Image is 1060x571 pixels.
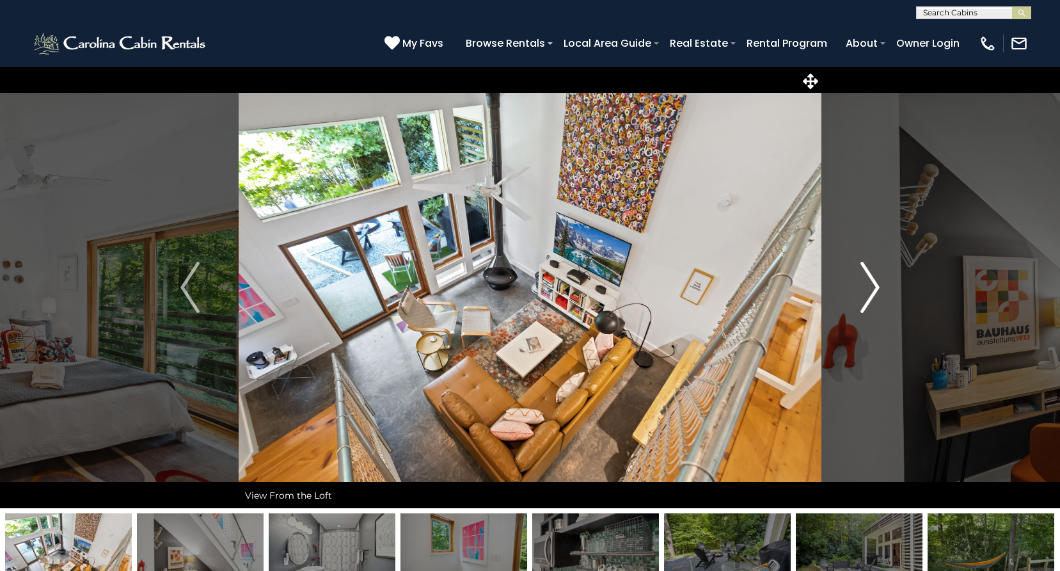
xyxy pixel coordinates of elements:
a: Rental Program [740,32,834,54]
a: About [839,32,884,54]
a: Real Estate [663,32,734,54]
img: White-1-2.png [32,31,209,56]
img: phone-regular-white.png [979,35,997,52]
a: Local Area Guide [557,32,658,54]
button: Previous [141,67,239,508]
a: My Favs [384,35,447,52]
a: Owner Login [890,32,966,54]
span: My Favs [402,35,443,51]
div: View From the Loft [239,483,821,508]
img: arrow [180,262,200,313]
button: Next [821,67,919,508]
img: mail-regular-white.png [1010,35,1028,52]
img: arrow [860,262,880,313]
a: Browse Rentals [459,32,551,54]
